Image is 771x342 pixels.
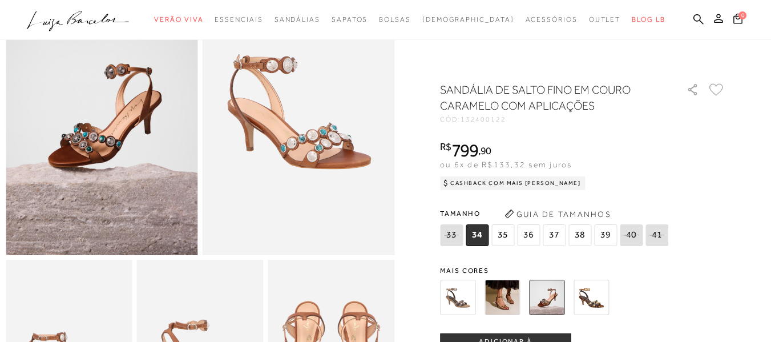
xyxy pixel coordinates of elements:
[632,15,665,23] span: BLOG LB
[589,15,621,23] span: Outlet
[275,9,320,30] a: categoryNavScreenReaderText
[574,280,609,315] img: SANDÁLIA DE SALTO FINO EM COURO ONÇA COM APLICAÇÕES
[568,224,591,246] span: 38
[422,15,514,23] span: [DEMOGRAPHIC_DATA]
[154,9,203,30] a: categoryNavScreenReaderText
[379,9,411,30] a: categoryNavScreenReaderText
[332,9,368,30] a: categoryNavScreenReaderText
[332,15,368,23] span: Sapatos
[485,280,520,315] img: SANDÁLIA DE SALTO FINO EM COURO CAFÉ COM APLICAÇÕES
[543,224,566,246] span: 37
[440,224,463,246] span: 33
[440,280,475,315] img: SANDÁLIA DE SALTO FINO EM CAMURÇA BEGE COM APLICAÇÕES
[275,15,320,23] span: Sandálias
[526,15,578,23] span: Acessórios
[620,224,643,246] span: 40
[529,280,564,315] img: SANDÁLIA DE SALTO FINO EM COURO CARAMELO COM APLICAÇÕES
[422,9,514,30] a: noSubCategoriesText
[730,13,746,28] button: 0
[517,224,540,246] span: 36
[491,224,514,246] span: 35
[632,9,665,30] a: BLOG LB
[589,9,621,30] a: categoryNavScreenReaderText
[440,160,572,169] span: ou 6x de R$133,32 sem juros
[451,140,478,160] span: 799
[481,144,491,156] span: 90
[466,224,489,246] span: 34
[215,15,263,23] span: Essenciais
[526,9,578,30] a: categoryNavScreenReaderText
[440,205,671,222] span: Tamanho
[379,15,411,23] span: Bolsas
[215,9,263,30] a: categoryNavScreenReaderText
[645,224,668,246] span: 41
[461,115,506,123] span: 132400122
[440,176,586,190] div: Cashback com Mais [PERSON_NAME]
[738,11,746,19] span: 0
[478,146,491,156] i: ,
[154,15,203,23] span: Verão Viva
[440,82,654,114] h1: SANDÁLIA DE SALTO FINO EM COURO CARAMELO COM APLICAÇÕES
[500,205,615,223] button: Guia de Tamanhos
[440,142,451,152] i: R$
[440,267,725,274] span: Mais cores
[594,224,617,246] span: 39
[440,116,668,123] div: CÓD:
